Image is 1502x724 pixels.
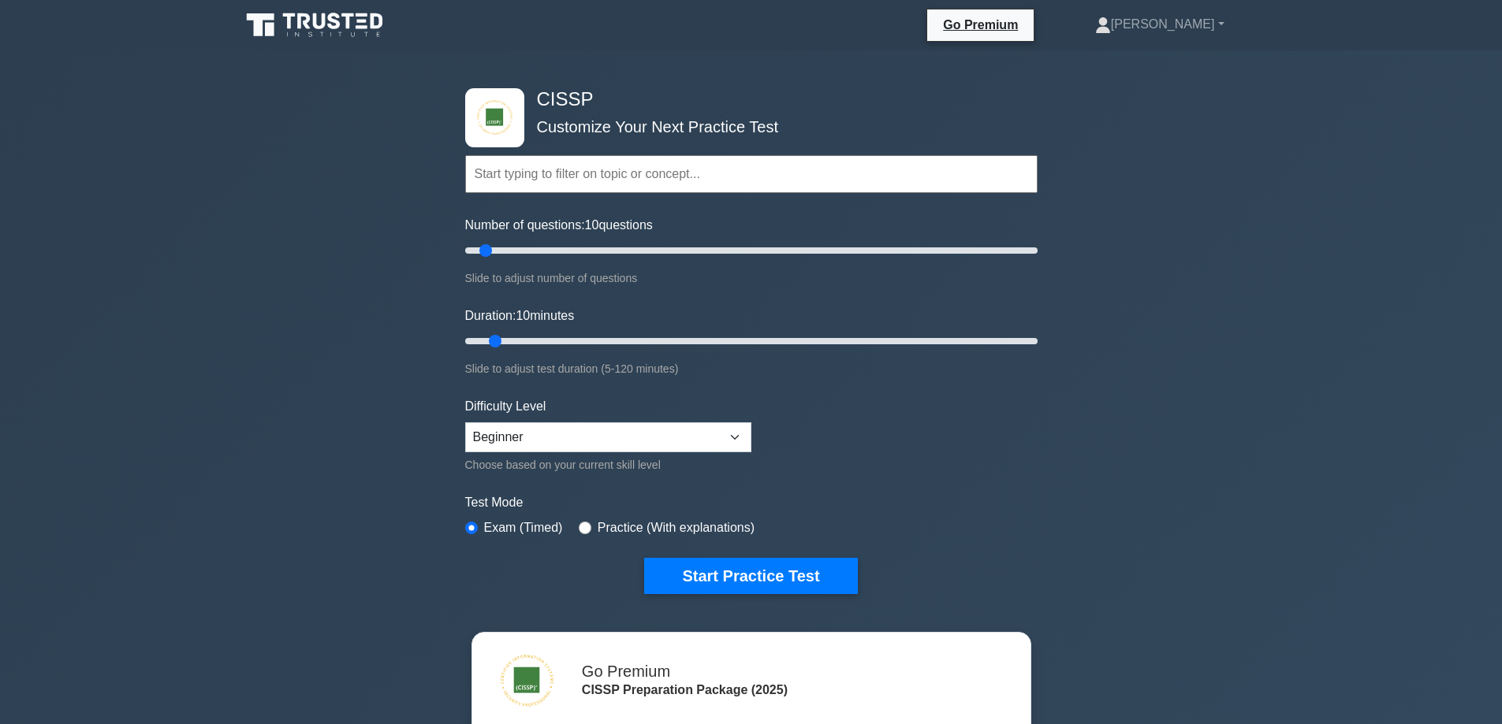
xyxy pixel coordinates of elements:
[465,216,653,235] label: Number of questions: questions
[465,493,1038,512] label: Test Mode
[465,359,1038,378] div: Slide to adjust test duration (5-120 minutes)
[516,309,530,322] span: 10
[465,455,751,474] div: Choose based on your current skill level
[531,88,960,111] h4: CISSP
[465,155,1038,193] input: Start typing to filter on topic or concept...
[598,518,755,537] label: Practice (With explanations)
[465,269,1038,288] div: Slide to adjust number of questions
[1057,9,1262,40] a: [PERSON_NAME]
[465,397,546,416] label: Difficulty Level
[644,558,857,594] button: Start Practice Test
[934,15,1027,35] a: Go Premium
[585,218,599,232] span: 10
[465,306,575,325] label: Duration: minutes
[484,518,563,537] label: Exam (Timed)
